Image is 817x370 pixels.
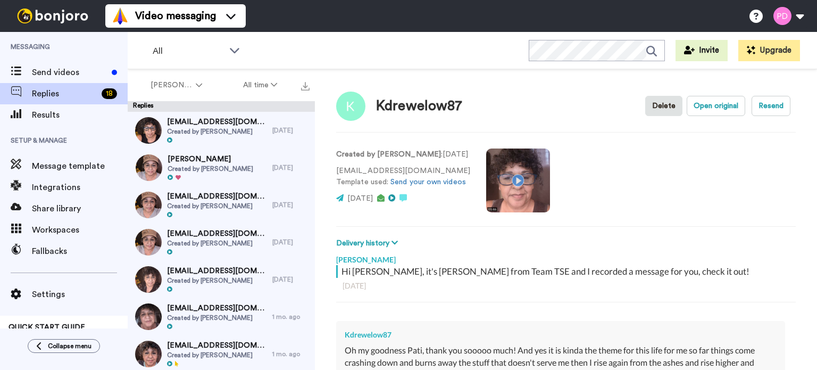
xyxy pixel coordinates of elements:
[32,202,128,215] span: Share library
[347,195,373,202] span: [DATE]
[336,149,470,160] p: : [DATE]
[128,101,315,112] div: Replies
[336,166,470,188] p: [EMAIL_ADDRESS][DOMAIN_NAME] Template used:
[32,245,128,258] span: Fallbacks
[135,117,162,144] img: b11b5afa-baa0-432f-bcf6-b829e1f90ab4-thumb.jpg
[135,303,162,330] img: d4695acf-e5bb-40f6-a370-2a144e15ae2c-thumb.jpg
[167,314,267,322] span: Created by [PERSON_NAME]
[13,9,93,23] img: bj-logo-header-white.svg
[272,238,310,246] div: [DATE]
[345,330,777,340] div: Kdrewelow87
[112,7,129,24] img: vm-color.svg
[390,178,466,186] a: Send your own videos
[135,192,162,218] img: 81a420bc-d8fd-4190-af60-9608e615af58-thumb.jpg
[151,80,194,91] span: [PERSON_NAME]
[135,9,216,23] span: Video messaging
[167,127,267,136] span: Created by [PERSON_NAME]
[336,249,796,265] div: [PERSON_NAME]
[128,186,315,224] a: [EMAIL_ADDRESS][DOMAIN_NAME]Created by [PERSON_NAME][DATE]
[272,275,310,284] div: [DATE]
[128,112,315,149] a: [EMAIL_ADDRESS][DOMAIN_NAME]Created by [PERSON_NAME][DATE]
[32,224,128,236] span: Workspaces
[343,281,789,291] div: [DATE]
[102,88,117,99] div: 18
[336,92,365,121] img: Image of Kdrewelow87
[135,229,162,256] img: 0528fc39-b6ee-410c-aa91-56ca3860ba89-thumb.jpg
[48,342,91,350] span: Collapse menu
[336,151,441,158] strong: Created by [PERSON_NAME]
[32,288,128,301] span: Settings
[223,76,298,95] button: All time
[135,266,162,293] img: 6cafcf02-b60a-4505-a94a-ba3d3d93d020-thumb.jpg
[676,40,728,61] button: Invite
[128,149,315,186] a: [PERSON_NAME]Created by [PERSON_NAME][DATE]
[167,340,267,351] span: [EMAIL_ADDRESS][DOMAIN_NAME]
[135,341,162,367] img: e0bf3a6b-fa9e-4119-9d90-30f32df7c5fb-thumb.jpg
[128,224,315,261] a: [EMAIL_ADDRESS][DOMAIN_NAME]Created by [PERSON_NAME][DATE]
[301,82,310,91] img: export.svg
[32,66,107,79] span: Send videos
[298,77,313,93] button: Export all results that match these filters now.
[136,154,162,181] img: ef936154-c16c-4a6a-bac4-b581b83d3d5e-thumb.jpg
[168,165,253,173] span: Created by [PERSON_NAME]
[167,117,267,127] span: [EMAIL_ADDRESS][DOMAIN_NAME]
[687,96,745,116] button: Open original
[645,96,682,116] button: Delete
[153,45,224,57] span: All
[167,239,267,248] span: Created by [PERSON_NAME]
[167,228,267,239] span: [EMAIL_ADDRESS][DOMAIN_NAME]
[32,160,128,172] span: Message template
[738,40,800,61] button: Upgrade
[168,154,253,165] span: [PERSON_NAME]
[272,350,310,358] div: 1 mo. ago
[167,276,267,285] span: Created by [PERSON_NAME]
[272,126,310,135] div: [DATE]
[341,265,793,278] div: Hi [PERSON_NAME], it's [PERSON_NAME] from Team TSE and I recorded a message for you, check it out!
[128,261,315,298] a: [EMAIL_ADDRESS][DOMAIN_NAME]Created by [PERSON_NAME][DATE]
[167,191,267,202] span: [EMAIL_ADDRESS][DOMAIN_NAME]
[167,351,267,359] span: Created by [PERSON_NAME]
[167,303,267,314] span: [EMAIL_ADDRESS][DOMAIN_NAME]
[376,98,463,114] div: Kdrewelow87
[272,163,310,172] div: [DATE]
[9,324,85,331] span: QUICK START GUIDE
[272,201,310,209] div: [DATE]
[167,202,267,210] span: Created by [PERSON_NAME]
[32,181,128,194] span: Integrations
[130,76,223,95] button: [PERSON_NAME]
[28,339,100,353] button: Collapse menu
[32,87,97,100] span: Replies
[336,237,401,249] button: Delivery history
[272,313,310,321] div: 1 mo. ago
[128,298,315,335] a: [EMAIL_ADDRESS][DOMAIN_NAME]Created by [PERSON_NAME]1 mo. ago
[32,109,128,121] span: Results
[752,96,790,116] button: Resend
[167,266,267,276] span: [EMAIL_ADDRESS][DOMAIN_NAME]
